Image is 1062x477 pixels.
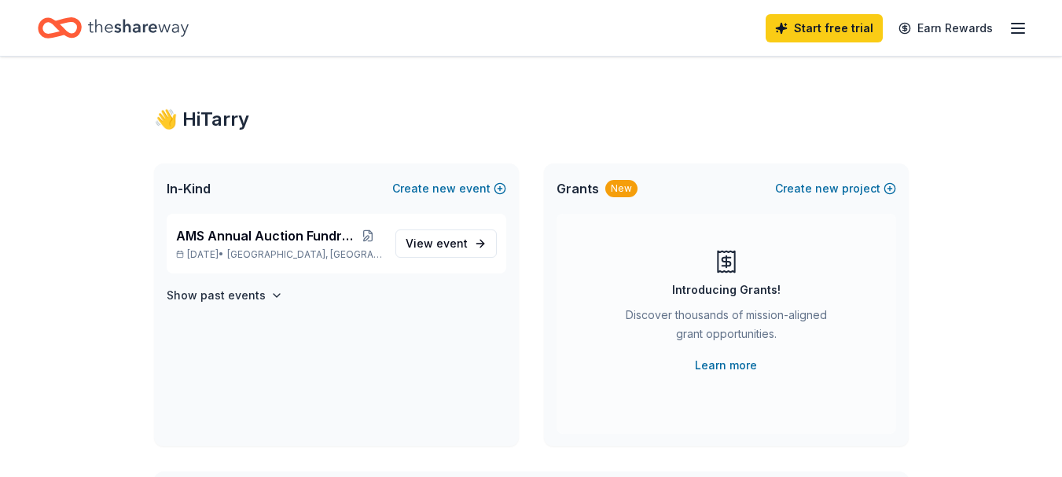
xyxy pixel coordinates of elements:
button: Createnewproject [775,179,896,198]
a: Start free trial [766,14,883,42]
span: [GEOGRAPHIC_DATA], [GEOGRAPHIC_DATA] [227,248,382,261]
button: Show past events [167,286,283,305]
a: Earn Rewards [889,14,1002,42]
span: event [436,237,468,250]
a: Learn more [695,356,757,375]
span: new [432,179,456,198]
span: Grants [557,179,599,198]
div: 👋 Hi Tarry [154,107,909,132]
span: In-Kind [167,179,211,198]
div: Discover thousands of mission-aligned grant opportunities. [619,306,833,350]
button: Createnewevent [392,179,506,198]
span: new [815,179,839,198]
p: [DATE] • [176,248,383,261]
h4: Show past events [167,286,266,305]
a: Home [38,9,189,46]
span: View [406,234,468,253]
div: New [605,180,638,197]
a: View event [395,229,497,258]
div: Introducing Grants! [672,281,781,299]
span: AMS Annual Auction Fundraiser [176,226,355,245]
